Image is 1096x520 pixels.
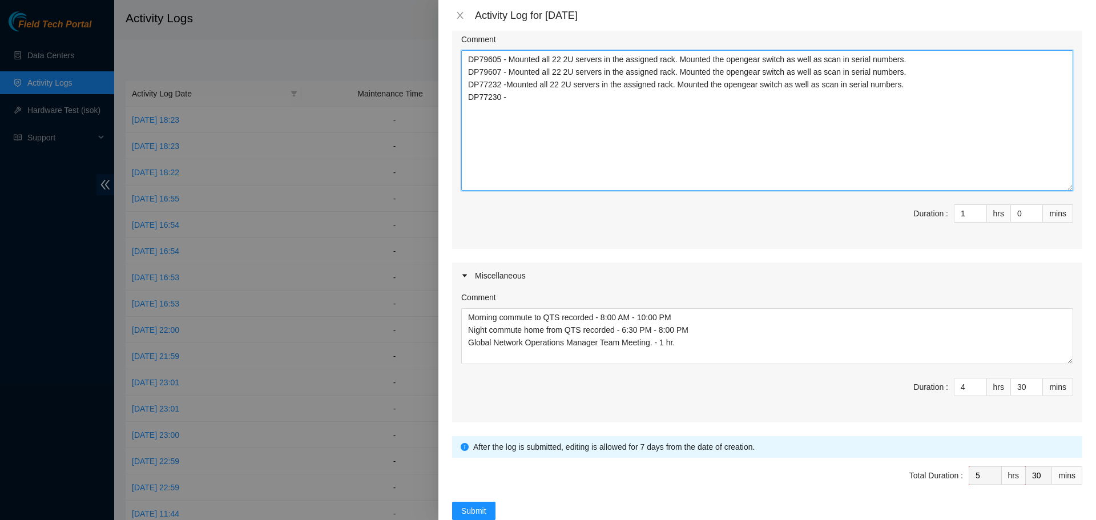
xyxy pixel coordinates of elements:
div: After the log is submitted, editing is allowed for 7 days from the date of creation. [473,441,1074,453]
div: hrs [987,204,1011,223]
span: close [456,11,465,20]
textarea: Comment [461,308,1073,364]
div: hrs [987,378,1011,396]
span: info-circle [461,443,469,451]
button: Submit [452,502,495,520]
div: Duration : [913,207,948,220]
div: mins [1043,204,1073,223]
span: caret-right [461,272,468,279]
div: mins [1043,378,1073,396]
span: Submit [461,505,486,517]
div: Miscellaneous [452,263,1082,289]
label: Comment [461,291,496,304]
div: Total Duration : [909,469,963,482]
div: Activity Log for [DATE] [475,9,1082,22]
div: hrs [1002,466,1026,485]
div: Duration : [913,381,948,393]
button: Close [452,10,468,21]
label: Comment [461,33,496,46]
textarea: Comment [461,50,1073,191]
div: mins [1052,466,1082,485]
